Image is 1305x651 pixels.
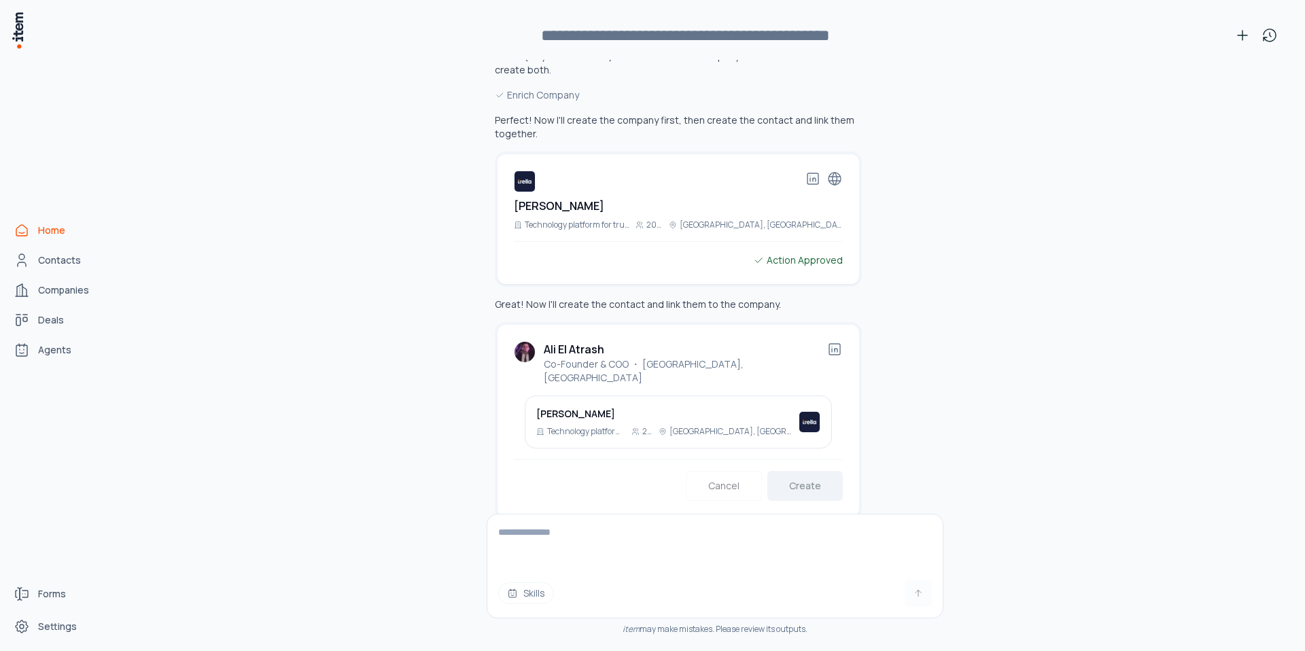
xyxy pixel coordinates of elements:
[11,11,24,50] img: Item Brain Logo
[8,306,111,334] a: deals
[38,587,66,601] span: Forms
[1256,22,1283,49] button: View history
[523,586,545,600] span: Skills
[544,357,826,385] p: Co-Founder & COO ・ [GEOGRAPHIC_DATA], [GEOGRAPHIC_DATA]
[38,620,77,633] span: Settings
[495,113,862,141] p: Perfect! Now I'll create the company first, then create the contact and link them together.
[799,411,820,433] img: Trella
[514,171,536,192] img: Trella
[495,298,862,311] p: Great! Now I'll create the contact and link them to the company.
[38,253,81,267] span: Contacts
[753,253,843,268] div: Action Approved
[8,580,111,608] a: Forms
[525,219,630,230] p: Technology platform for trucking and logistics
[642,426,653,437] p: 201-500
[669,426,793,437] p: [GEOGRAPHIC_DATA], [GEOGRAPHIC_DATA], [GEOGRAPHIC_DATA]
[8,247,111,274] a: Contacts
[8,613,111,640] a: Settings
[623,623,640,635] i: item
[487,624,943,635] div: may make mistakes. Please review its outputs.
[514,198,604,214] h2: [PERSON_NAME]
[547,426,626,437] p: Technology platform for trucking and logistics
[536,407,793,421] h3: [PERSON_NAME]
[544,341,604,357] h2: Ali El Atrash
[680,219,843,230] p: [GEOGRAPHIC_DATA], [GEOGRAPHIC_DATA], [GEOGRAPHIC_DATA]
[38,343,71,357] span: Agents
[8,336,111,364] a: Agents
[495,88,862,103] div: Enrich Company
[514,341,536,363] img: Ali El Atrash
[498,582,554,604] button: Skills
[38,224,65,237] span: Home
[8,277,111,304] a: Companies
[38,283,89,297] span: Companies
[1229,22,1256,49] button: New conversation
[8,217,111,244] a: Home
[38,313,64,327] span: Deals
[646,219,663,230] p: 201-500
